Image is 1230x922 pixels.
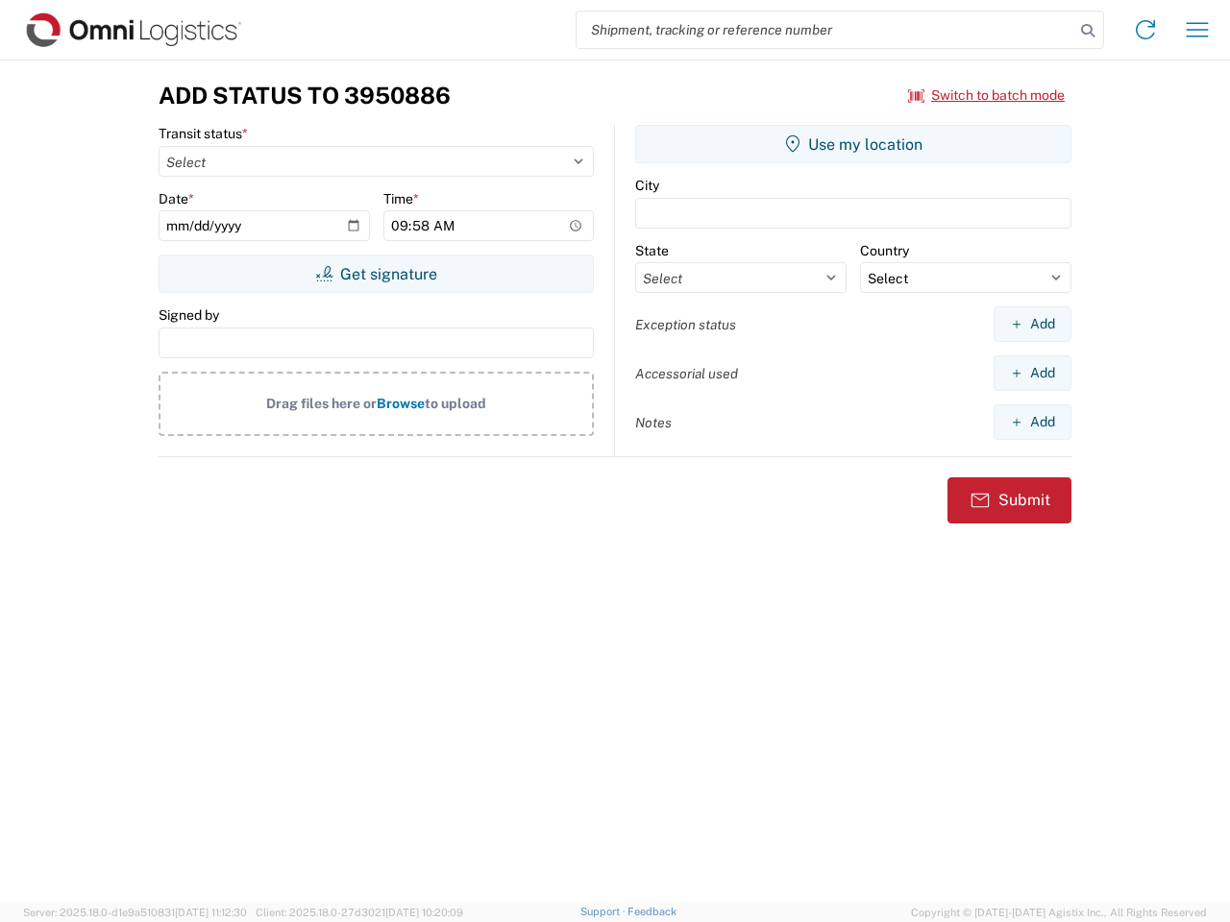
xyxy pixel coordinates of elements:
[580,906,628,917] a: Support
[635,316,736,333] label: Exception status
[994,306,1071,342] button: Add
[159,82,451,109] h3: Add Status to 3950886
[159,190,194,207] label: Date
[635,242,669,259] label: State
[266,396,377,411] span: Drag files here or
[159,255,594,293] button: Get signature
[908,80,1065,111] button: Switch to batch mode
[860,242,909,259] label: Country
[994,404,1071,440] button: Add
[577,12,1074,48] input: Shipment, tracking or reference number
[377,396,425,411] span: Browse
[911,904,1207,921] span: Copyright © [DATE]-[DATE] Agistix Inc., All Rights Reserved
[256,907,463,918] span: Client: 2025.18.0-27d3021
[947,477,1071,523] button: Submit
[635,414,672,431] label: Notes
[385,907,463,918] span: [DATE] 10:20:09
[383,190,419,207] label: Time
[635,365,738,382] label: Accessorial used
[175,907,247,918] span: [DATE] 11:12:30
[159,125,248,142] label: Transit status
[627,906,676,917] a: Feedback
[23,907,247,918] span: Server: 2025.18.0-d1e9a510831
[159,306,219,324] label: Signed by
[635,125,1071,163] button: Use my location
[425,396,486,411] span: to upload
[635,177,659,194] label: City
[994,355,1071,391] button: Add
